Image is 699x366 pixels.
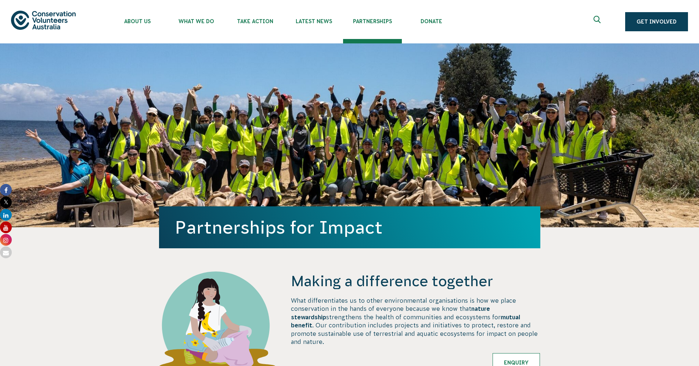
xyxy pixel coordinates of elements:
[589,13,607,31] button: Expand search box Close search box
[402,18,461,24] span: Donate
[291,305,490,320] strong: nature stewardship
[625,12,688,31] a: Get Involved
[11,11,76,29] img: logo.svg
[343,18,402,24] span: Partnerships
[108,18,167,24] span: About Us
[284,18,343,24] span: Latest News
[594,16,603,28] span: Expand search box
[167,18,226,24] span: What We Do
[226,18,284,24] span: Take Action
[175,217,524,237] h1: Partnerships for Impact
[291,296,540,346] p: What differentiates us to other environmental organisations is how we place conservation in the h...
[291,271,540,291] h4: Making a difference together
